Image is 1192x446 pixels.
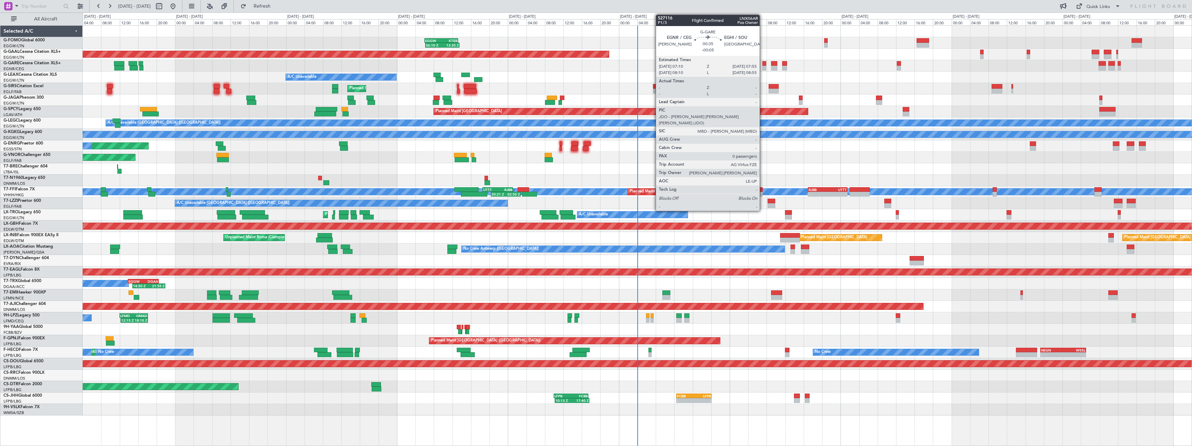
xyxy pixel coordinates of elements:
[134,318,148,322] div: 18:10 Z
[3,84,17,88] span: G-SIRS
[3,256,49,260] a: T7-DYNChallenger 604
[3,353,22,358] a: LFPB/LBG
[3,394,42,398] a: CS-JHHGlobal 6000
[3,227,24,232] a: EDLW/DTM
[3,38,45,42] a: G-FOMOGlobal 6000
[415,19,434,25] div: 04:00
[3,359,20,363] span: CS-DOU
[1044,19,1062,25] div: 20:00
[3,405,20,409] span: 9H-VSLK
[176,14,203,20] div: [DATE] - [DATE]
[267,19,286,25] div: 20:00
[225,232,288,243] div: Unplanned Maint Roma (Ciampino)
[3,153,50,157] a: G-VNORChallenger 650
[3,222,19,226] span: LX-GBH
[3,176,45,180] a: T7-N1960Legacy 650
[3,78,24,83] a: EGGW/LTN
[3,394,18,398] span: CS-JHH
[3,130,42,134] a: G-KGKGLegacy 600
[1173,19,1192,25] div: 00:00
[3,141,20,146] span: G-ENRG
[3,313,40,317] a: 9H-LPZLegacy 500
[175,19,193,25] div: 00:00
[563,19,582,25] div: 12:00
[3,101,24,106] a: EGGW/LTN
[582,19,600,25] div: 16:00
[138,19,157,25] div: 16:00
[397,19,415,25] div: 00:00
[3,158,22,163] a: EGLF/FAB
[748,19,767,25] div: 04:00
[694,398,711,403] div: -
[896,19,914,25] div: 12:00
[483,188,498,192] div: UTTT
[3,371,18,375] span: CS-RRC
[841,19,859,25] div: 00:00
[21,1,61,11] input: Trip Number
[133,284,149,288] div: 14:50 Z
[554,394,571,398] div: LFPB
[3,279,41,283] a: T7-TRXGlobal 6500
[3,376,25,381] a: DNMM/LOS
[441,39,457,43] div: KTEB
[3,96,44,100] a: G-JAGAPhenom 300
[1155,19,1173,25] div: 20:00
[323,19,341,25] div: 08:00
[3,313,17,317] span: 9H-LPZ
[3,348,19,352] span: F-HECD
[3,135,24,140] a: EGGW/LTN
[3,222,38,226] a: LX-GBHFalcon 7X
[249,19,267,25] div: 16:00
[3,153,20,157] span: G-VNOR
[988,19,1007,25] div: 08:00
[498,188,512,192] div: RJBB
[83,19,101,25] div: 04:00
[711,19,730,25] div: 20:00
[3,290,46,295] a: T7-EMIHawker 900XP
[3,267,40,272] a: T7-EAGLFalcon 8X
[3,61,61,65] a: G-GARECessna Citation XLS+
[3,359,43,363] a: CS-DOUGlobal 6500
[828,188,847,192] div: UTTT
[3,325,19,329] span: 9H-YAA
[3,73,57,77] a: G-LEAXCessna Citation XLS
[3,130,20,134] span: G-KGKG
[425,39,441,43] div: EGGW
[953,14,979,20] div: [DATE] - [DATE]
[3,210,18,214] span: LX-TRO
[463,244,539,254] div: No Crew Antwerp ([GEOGRAPHIC_DATA])
[1007,19,1025,25] div: 12:00
[3,296,24,301] a: LFMN/NCE
[3,73,18,77] span: G-LEAX
[177,198,290,208] div: A/C Unavailable [GEOGRAPHIC_DATA] ([GEOGRAPHIC_DATA])
[231,19,249,25] div: 12:00
[815,347,831,357] div: No Crew
[878,19,896,25] div: 08:00
[933,19,951,25] div: 20:00
[3,170,19,175] a: LTBA/ISL
[3,267,20,272] span: T7-EAGL
[398,14,425,20] div: [DATE] - [DATE]
[914,19,933,25] div: 16:00
[731,14,758,20] div: [DATE] - [DATE]
[3,261,21,266] a: EVRA/RIX
[3,50,19,54] span: G-GAAL
[288,72,316,82] div: A/C Unavailable
[248,4,277,9] span: Refresh
[1081,19,1099,25] div: 04:00
[379,19,397,25] div: 20:00
[809,188,828,192] div: RJBB
[3,382,18,386] span: CS-DTR
[970,19,988,25] div: 04:00
[677,398,694,403] div: -
[3,38,21,42] span: G-FOMO
[1063,14,1090,20] div: [DATE] - [DATE]
[3,43,24,49] a: EGGW/LTN
[3,164,18,168] span: T7-BRE
[3,187,16,191] span: T7-FFI
[1136,19,1155,25] div: 16:00
[3,341,22,347] a: LFPB/LBG
[3,382,42,386] a: CS-DTRFalcon 2000
[3,204,22,209] a: EGLF/FAB
[118,3,151,9] span: [DATE] - [DATE]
